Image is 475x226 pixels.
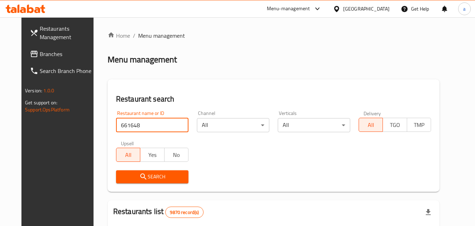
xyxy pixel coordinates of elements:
[116,118,188,132] input: Search for restaurant name or ID..
[25,86,42,95] span: Version:
[362,120,380,130] span: All
[167,150,186,160] span: No
[383,118,407,132] button: TGO
[40,50,95,58] span: Branches
[133,31,135,40] li: /
[116,148,140,162] button: All
[138,31,185,40] span: Menu management
[343,5,390,13] div: [GEOGRAPHIC_DATA]
[164,148,188,162] button: No
[40,67,95,75] span: Search Branch Phone
[116,170,188,183] button: Search
[108,31,439,40] nav: breadcrumb
[40,24,95,41] span: Restaurants Management
[267,5,310,13] div: Menu-management
[364,111,381,116] label: Delivery
[121,141,134,146] label: Upsell
[43,86,54,95] span: 1.0.0
[143,150,161,160] span: Yes
[122,172,183,181] span: Search
[463,5,466,13] span: a
[25,98,57,107] span: Get support on:
[410,120,428,130] span: TMP
[24,45,101,62] a: Branches
[119,150,137,160] span: All
[197,118,269,132] div: All
[116,94,431,104] h2: Restaurant search
[113,206,204,218] h2: Restaurants list
[108,31,130,40] a: Home
[24,62,101,79] a: Search Branch Phone
[278,118,350,132] div: All
[140,148,164,162] button: Yes
[24,20,101,45] a: Restaurants Management
[359,118,383,132] button: All
[165,207,203,218] div: Total records count
[25,105,70,114] a: Support.OpsPlatform
[407,118,431,132] button: TMP
[166,209,203,216] span: 9870 record(s)
[386,120,404,130] span: TGO
[108,54,177,65] h2: Menu management
[420,204,437,221] div: Export file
